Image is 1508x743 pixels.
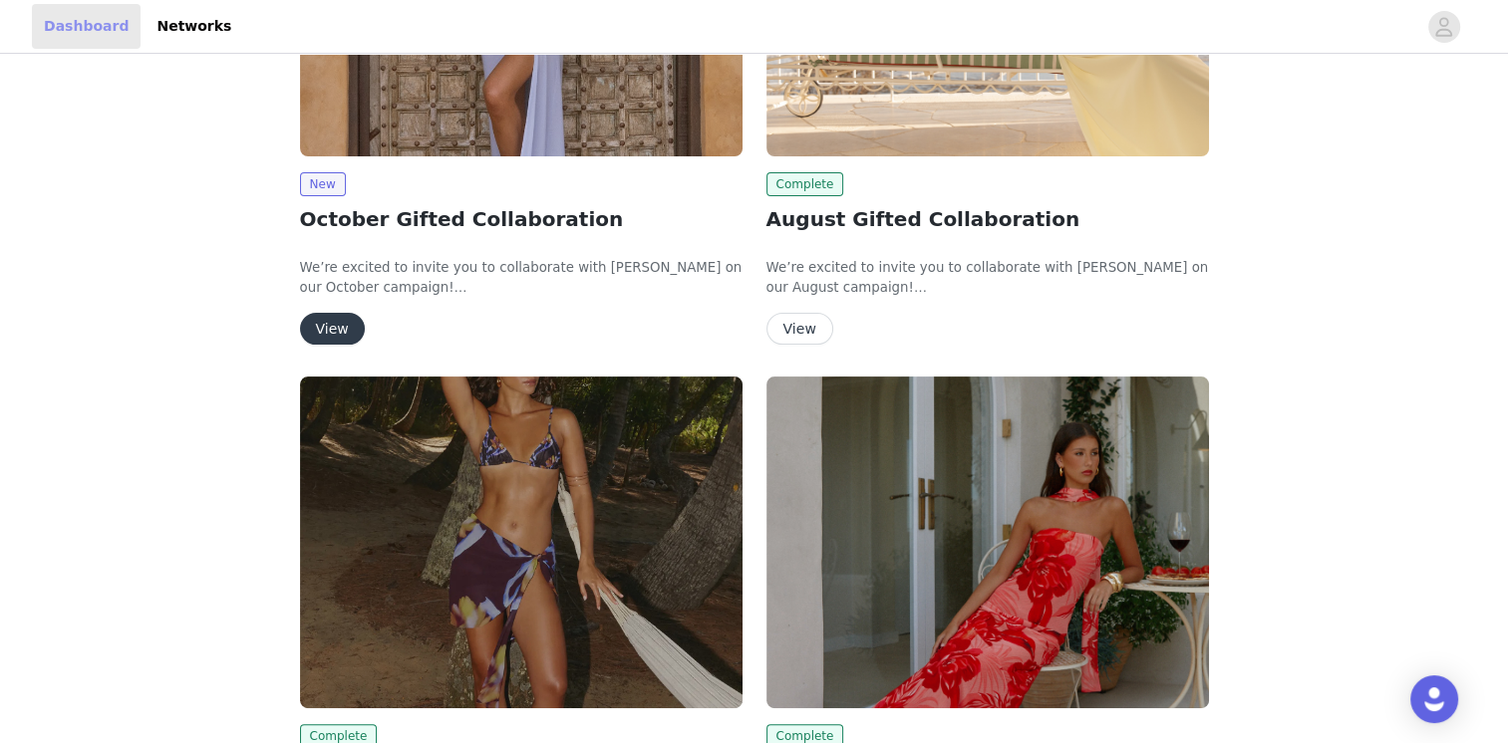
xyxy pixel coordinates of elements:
[145,4,243,49] a: Networks
[300,172,346,196] span: New
[766,260,1209,295] span: We’re excited to invite you to collaborate with [PERSON_NAME] on our August campaign!
[766,172,844,196] span: Complete
[300,376,743,708] img: Peppermayo AUS
[32,4,141,49] a: Dashboard
[1434,11,1453,43] div: avatar
[300,204,743,234] h2: October Gifted Collaboration
[766,204,1209,234] h2: August Gifted Collaboration
[766,376,1209,708] img: Peppermayo AUS
[1410,675,1458,723] div: Open Intercom Messenger
[300,322,365,337] a: View
[300,313,365,345] button: View
[300,260,743,295] span: We’re excited to invite you to collaborate with [PERSON_NAME] on our October campaign!
[766,322,833,337] a: View
[766,313,833,345] button: View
